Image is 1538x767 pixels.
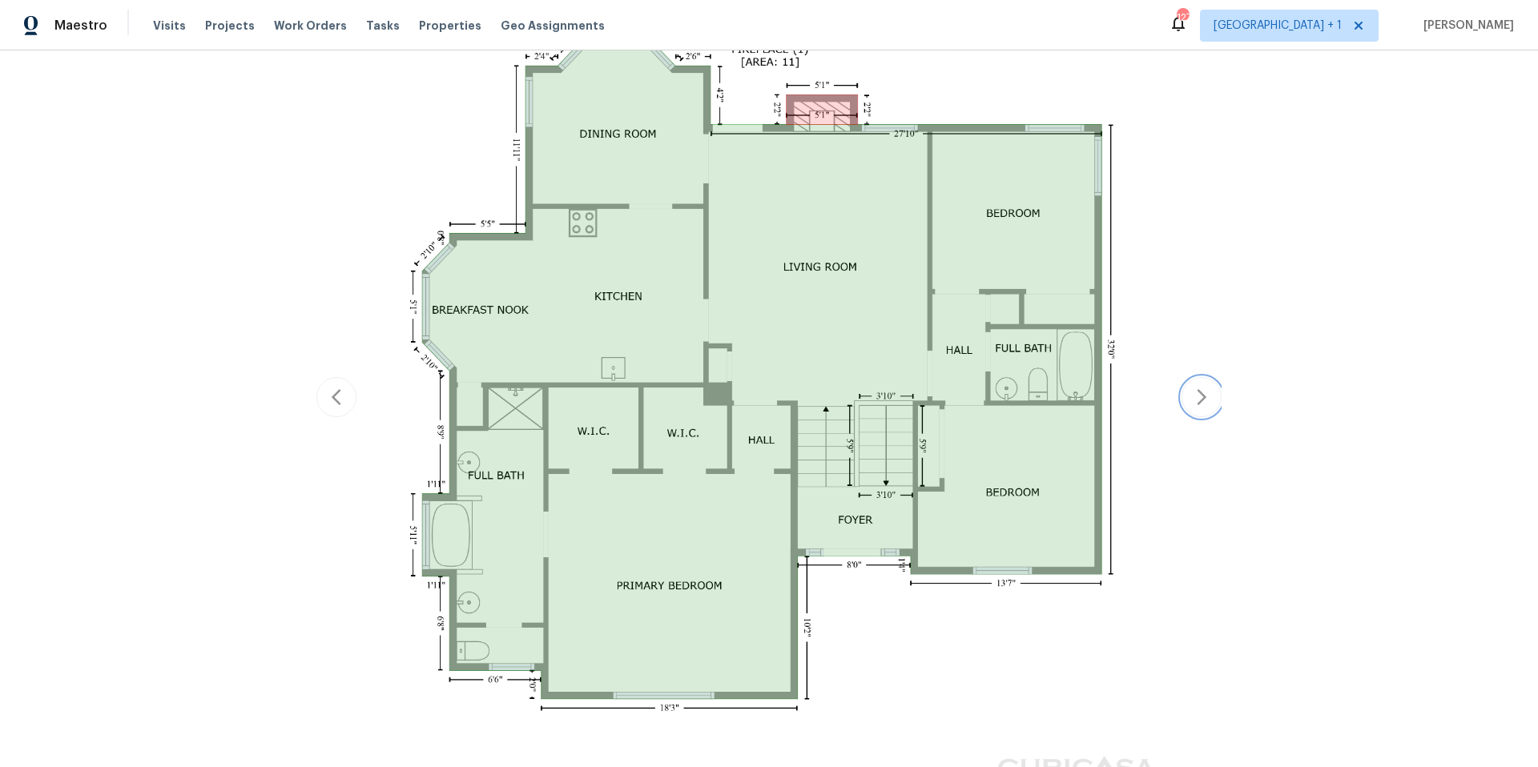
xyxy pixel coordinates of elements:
span: Maestro [54,18,107,34]
span: Visits [153,18,186,34]
span: Properties [419,18,481,34]
span: [PERSON_NAME] [1417,18,1514,34]
span: Work Orders [274,18,347,34]
span: Projects [205,18,255,34]
span: Geo Assignments [501,18,605,34]
div: 127 [1177,10,1188,26]
span: Tasks [366,20,400,31]
span: [GEOGRAPHIC_DATA] + 1 [1214,18,1342,34]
